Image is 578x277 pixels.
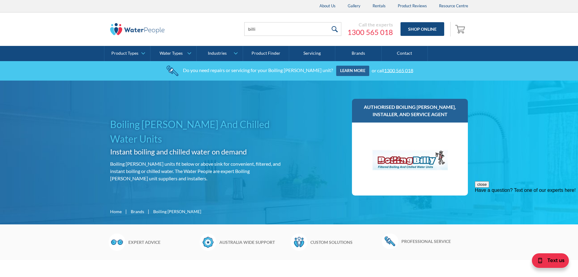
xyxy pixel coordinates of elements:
div: Do you need repairs or servicing for your Boiling [PERSON_NAME] unit? [183,67,333,73]
h3: Authorised Boiling [PERSON_NAME], installer, and service agent [358,103,462,118]
img: Glasses [109,234,125,251]
img: Badge [200,234,216,251]
img: Boiling billy [364,129,455,189]
div: Call the experts [347,22,393,28]
p: Boiling [PERSON_NAME] units fit below or above sink for convenient, filtered, and instant boiling... [110,160,287,182]
div: Product Types [111,51,138,56]
div: or call [372,67,413,73]
div: Industries [208,51,227,56]
h6: Australia wide support [219,239,288,245]
a: Open empty cart [454,22,468,36]
a: Industries [197,46,242,61]
a: Shop Online [401,22,444,36]
a: Brands [335,46,381,61]
a: 1300 565 018 [384,67,413,73]
div: Boiling [PERSON_NAME] [153,208,201,215]
h2: Instant boiling and chilled water on demand [110,146,287,157]
img: shopping cart [455,24,467,34]
img: Waterpeople Symbol [291,234,307,251]
h6: Professional service [401,238,470,244]
h1: Boiling [PERSON_NAME] And Chilled Water Units [110,117,287,146]
iframe: podium webchat widget bubble [517,247,578,277]
a: Home [110,208,122,215]
img: Wrench [382,234,398,249]
div: | [147,208,150,215]
a: Learn more [336,66,369,76]
div: | [125,208,128,215]
h6: Custom solutions [310,239,379,245]
img: The Water People [110,23,165,35]
a: Servicing [289,46,335,61]
a: Product Finder [243,46,289,61]
iframe: podium webchat widget prompt [475,181,578,254]
a: Water Types [150,46,196,61]
input: Search products [244,22,341,36]
h6: Expert advice [128,239,197,245]
a: 1300 565 018 [347,28,393,37]
a: Product Types [104,46,150,61]
a: Contact [382,46,428,61]
div: Water Types [160,51,183,56]
a: Brands [131,208,144,215]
